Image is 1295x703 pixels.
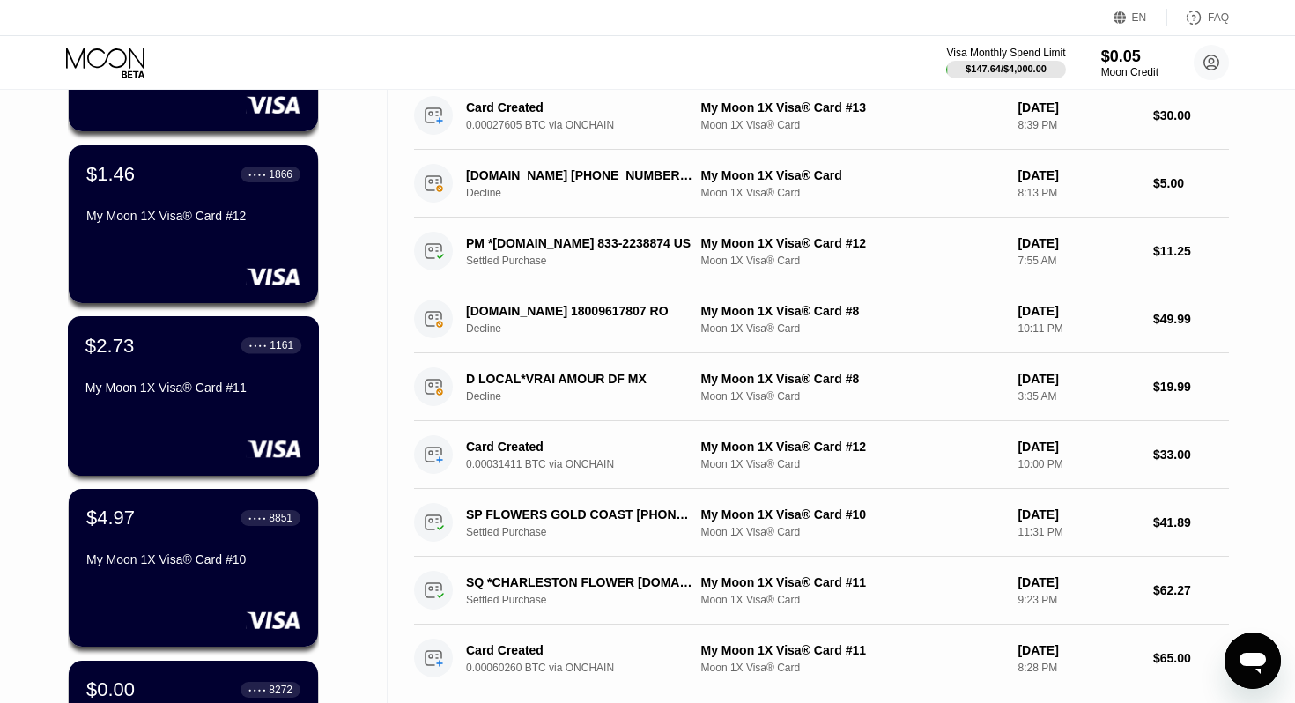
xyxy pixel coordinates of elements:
div: $147.64 / $4,000.00 [966,63,1047,74]
div: 0.00060260 BTC via ONCHAIN [466,662,712,674]
div: PM *[DOMAIN_NAME] 833-2238874 US [466,236,694,250]
div: $4.97● ● ● ●8851My Moon 1X Visa® Card #10 [69,489,318,647]
div: SQ *CHARLESTON FLOWER [DOMAIN_NAME] US [466,575,694,589]
div: 7:55 AM [1017,255,1139,267]
div: My Moon 1X Visa® Card #10 [701,507,1004,522]
div: 8851 [269,512,292,524]
div: Moon Credit [1101,66,1158,78]
div: My Moon 1X Visa® Card #12 [701,236,1004,250]
div: Moon 1X Visa® Card [701,526,1004,538]
div: 8:28 PM [1017,662,1139,674]
div: Decline [466,187,712,199]
iframe: Button to launch messaging window [1225,633,1281,689]
div: [DATE] [1017,440,1139,454]
div: Moon 1X Visa® Card [701,662,1004,674]
div: Moon 1X Visa® Card [701,594,1004,606]
div: My Moon 1X Visa® Card #11 [85,381,301,395]
div: SP FLOWERS GOLD COAST [PHONE_NUMBER] AU [466,507,694,522]
div: My Moon 1X Visa® Card #8 [701,304,1004,318]
div: [DATE] [1017,304,1139,318]
div: ● ● ● ● [248,515,266,521]
div: $0.05 [1101,48,1158,66]
div: My Moon 1X Visa® Card #13 [701,100,1004,115]
div: $0.05Moon Credit [1101,48,1158,78]
div: Card Created0.00031411 BTC via ONCHAINMy Moon 1X Visa® Card #12Moon 1X Visa® Card[DATE]10:00 PM$3... [414,421,1229,489]
div: [DATE] [1017,372,1139,386]
div: PM *[DOMAIN_NAME] 833-2238874 USSettled PurchaseMy Moon 1X Visa® Card #12Moon 1X Visa® Card[DATE]... [414,218,1229,285]
div: $1.46 [86,163,135,186]
div: Moon 1X Visa® Card [701,322,1004,335]
div: Settled Purchase [466,526,712,538]
div: $49.99 [1153,312,1229,326]
div: FAQ [1208,11,1229,24]
div: Moon 1X Visa® Card [701,119,1004,131]
div: Decline [466,322,712,335]
div: $33.00 [1153,448,1229,462]
div: FAQ [1167,9,1229,26]
div: Visa Monthly Spend Limit [946,47,1065,59]
div: [DATE] [1017,236,1139,250]
div: My Moon 1X Visa® Card #10 [86,552,300,566]
div: Moon 1X Visa® Card [701,458,1004,470]
div: Moon 1X Visa® Card [701,255,1004,267]
div: 0.00031411 BTC via ONCHAIN [466,458,712,470]
div: $65.00 [1153,651,1229,665]
div: My Moon 1X Visa® Card #12 [701,440,1004,454]
div: 8:39 PM [1017,119,1139,131]
div: 9:23 PM [1017,594,1139,606]
div: EN [1114,9,1167,26]
div: 11:31 PM [1017,526,1139,538]
div: 1161 [270,339,293,351]
div: 8:13 PM [1017,187,1139,199]
div: $2.73● ● ● ●1161My Moon 1X Visa® Card #11 [69,317,318,475]
div: $5.00 [1153,176,1229,190]
div: Moon 1X Visa® Card [701,187,1004,199]
div: [DATE] [1017,507,1139,522]
div: [DATE] [1017,100,1139,115]
div: My Moon 1X Visa® Card #11 [701,575,1004,589]
div: [DOMAIN_NAME] 18009617807 RODeclineMy Moon 1X Visa® Card #8Moon 1X Visa® Card[DATE]10:11 PM$49.99 [414,285,1229,353]
div: [DATE] [1017,643,1139,657]
div: SQ *CHARLESTON FLOWER [DOMAIN_NAME] USSettled PurchaseMy Moon 1X Visa® Card #11Moon 1X Visa® Card... [414,557,1229,625]
div: $2.73 [85,334,135,357]
div: [DOMAIN_NAME] 18009617807 RO [466,304,694,318]
div: [DATE] [1017,168,1139,182]
div: 10:00 PM [1017,458,1139,470]
div: My Moon 1X Visa® Card #11 [701,643,1004,657]
div: $1.46● ● ● ●1866My Moon 1X Visa® Card #12 [69,145,318,303]
div: $11.25 [1153,244,1229,258]
div: $30.00 [1153,108,1229,122]
div: 10:11 PM [1017,322,1139,335]
div: ● ● ● ● [248,172,266,177]
div: EN [1132,11,1147,24]
div: Card Created0.00060260 BTC via ONCHAINMy Moon 1X Visa® Card #11Moon 1X Visa® Card[DATE]8:28 PM$65.00 [414,625,1229,692]
div: 1866 [269,168,292,181]
div: Settled Purchase [466,594,712,606]
div: 8272 [269,684,292,696]
div: $4.97 [86,507,135,529]
div: [DATE] [1017,575,1139,589]
div: Card Created0.00027605 BTC via ONCHAINMy Moon 1X Visa® Card #13Moon 1X Visa® Card[DATE]8:39 PM$30.00 [414,82,1229,150]
div: Card Created [466,100,694,115]
div: $19.99 [1153,380,1229,394]
div: My Moon 1X Visa® Card #12 [86,209,300,223]
div: Visa Monthly Spend Limit$147.64/$4,000.00 [946,47,1065,78]
div: 3:35 AM [1017,390,1139,403]
div: D LOCAL*VRAI AMOUR DF MX [466,372,694,386]
div: My Moon 1X Visa® Card [701,168,1004,182]
div: $62.27 [1153,583,1229,597]
div: 0.00027605 BTC via ONCHAIN [466,119,712,131]
div: Decline [466,390,712,403]
div: [DOMAIN_NAME] [PHONE_NUMBER] US [466,168,694,182]
div: Settled Purchase [466,255,712,267]
div: $0.00 [86,678,135,701]
div: ● ● ● ● [248,687,266,692]
div: [DOMAIN_NAME] [PHONE_NUMBER] USDeclineMy Moon 1X Visa® CardMoon 1X Visa® Card[DATE]8:13 PM$5.00 [414,150,1229,218]
div: My Moon 1X Visa® Card #8 [701,372,1004,386]
div: Card Created [466,643,694,657]
div: Moon 1X Visa® Card [701,390,1004,403]
div: Card Created [466,440,694,454]
div: ● ● ● ● [249,343,267,348]
div: SP FLOWERS GOLD COAST [PHONE_NUMBER] AUSettled PurchaseMy Moon 1X Visa® Card #10Moon 1X Visa® Car... [414,489,1229,557]
div: D LOCAL*VRAI AMOUR DF MXDeclineMy Moon 1X Visa® Card #8Moon 1X Visa® Card[DATE]3:35 AM$19.99 [414,353,1229,421]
